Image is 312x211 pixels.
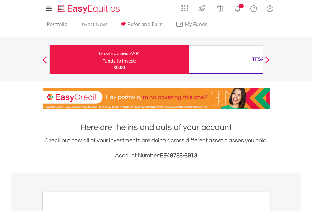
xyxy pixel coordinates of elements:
button: Previous [38,59,51,66]
img: vouchers-v2.svg [215,3,226,13]
img: thrive-v2.svg [197,3,207,13]
a: Invest Now [78,21,109,31]
a: Portfolio [44,21,70,31]
a: AppsGrid [177,2,192,12]
img: grid-menu-icon.svg [181,5,188,12]
a: My Profile [262,2,278,15]
button: Next [261,59,274,66]
h3: Account Number: [43,151,270,160]
span: My Funds [176,20,217,28]
a: Vouchers [211,2,230,13]
div: Funds to invest: [103,58,136,64]
div: Check out how all of your investments are doing across different asset classes you hold. [43,136,270,160]
img: EasyEquities_Logo.png [56,4,122,14]
div: EasyEquities ZAR [53,49,185,58]
a: Refer and Earn [117,21,165,31]
img: EasyCredit Promotion Banner [43,88,270,109]
a: Home page [55,2,122,14]
a: FAQ's and Support [246,2,262,14]
h1: Here are the ins and outs of your account [43,122,270,133]
span: R0.00 [113,64,125,70]
a: Notifications [230,2,246,14]
span: Refer and Earn [127,21,163,28]
span: EE49788-8913 [160,153,197,158]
